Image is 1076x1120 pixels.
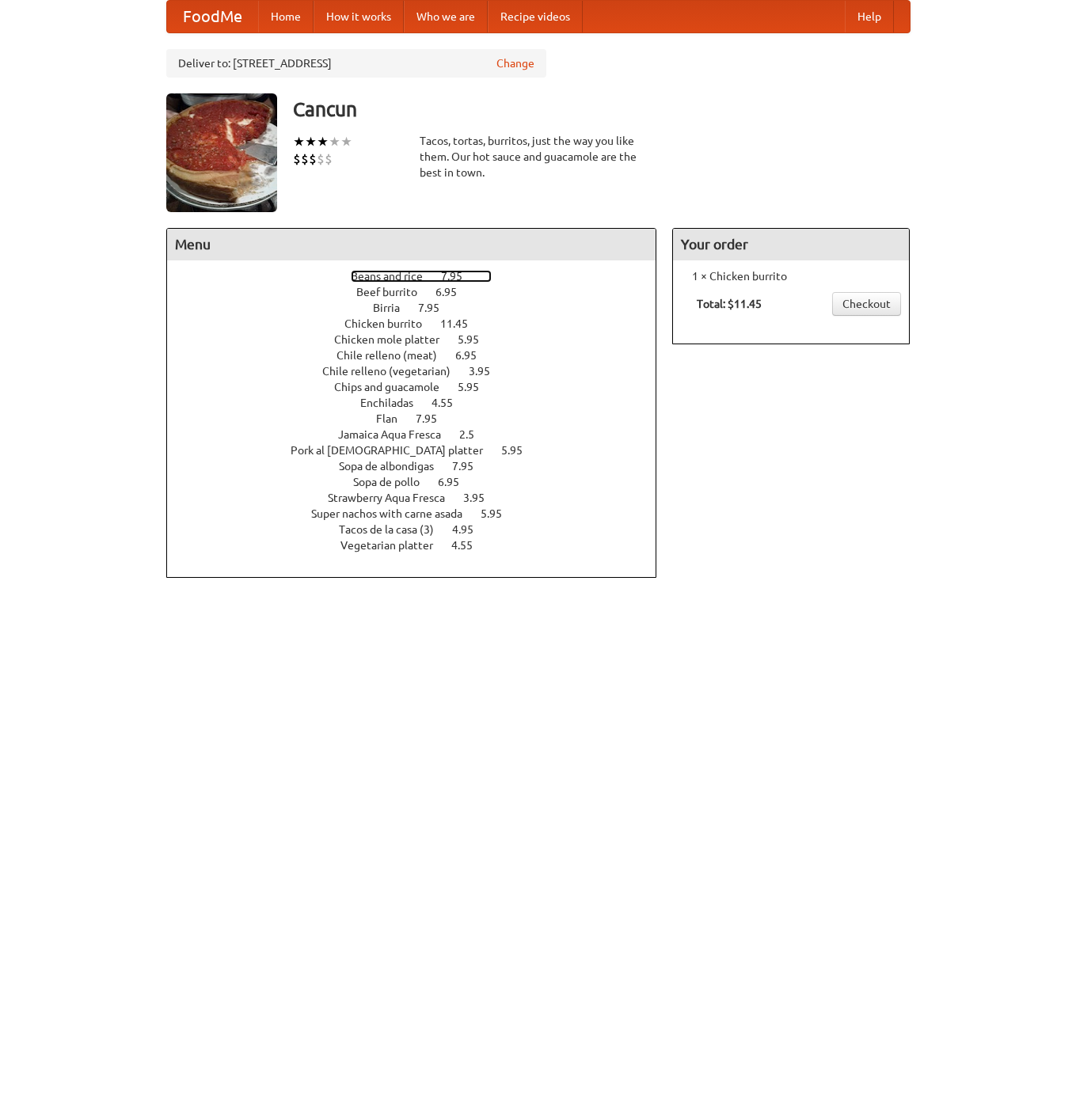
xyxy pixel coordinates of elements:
[452,460,489,473] span: 7.95
[416,412,453,425] span: 7.95
[334,381,455,393] span: Chips and guacamole
[469,365,506,378] span: 3.95
[311,507,531,520] a: Super nachos with carne asada 5.95
[301,150,309,168] li: $
[340,539,502,552] a: Vegetarian platter 4.55
[404,1,488,32] a: Who we are
[339,523,450,536] span: Tacos de la casa (3)
[305,133,317,150] li: ★
[376,412,466,425] a: Flan 7.95
[334,381,508,393] a: Chips and guacamole 5.95
[697,298,762,310] b: Total: $11.45
[340,539,449,552] span: Vegetarian platter
[501,444,538,457] span: 5.95
[338,428,457,441] span: Jamaica Aqua Fresca
[432,397,469,409] span: 4.55
[481,507,518,520] span: 5.95
[353,476,435,488] span: Sopa de pollo
[339,523,503,536] a: Tacos de la casa (3) 4.95
[336,349,453,362] span: Chile relleno (meat)
[344,317,438,330] span: Chicken burrito
[845,1,894,32] a: Help
[360,397,482,409] a: Enchiladas 4.55
[334,333,508,346] a: Chicken mole platter 5.95
[459,428,490,441] span: 2.5
[291,444,499,457] span: Pork al [DEMOGRAPHIC_DATA] platter
[451,539,489,552] span: 4.55
[458,381,495,393] span: 5.95
[360,397,429,409] span: Enchiladas
[452,523,489,536] span: 4.95
[681,268,901,284] li: 1 × Chicken burrito
[166,49,546,78] div: Deliver to: [STREET_ADDRESS]
[353,476,489,488] a: Sopa de pollo 6.95
[488,1,583,32] a: Recipe videos
[463,492,500,504] span: 3.95
[328,492,514,504] a: Strawberry Aqua Fresca 3.95
[322,365,519,378] a: Chile relleno (vegetarian) 3.95
[334,333,455,346] span: Chicken mole platter
[339,460,503,473] a: Sopa de albondigas 7.95
[376,412,413,425] span: Flan
[373,302,416,314] span: Birria
[317,150,325,168] li: $
[293,133,305,150] li: ★
[325,150,333,168] li: $
[832,292,901,316] a: Checkout
[311,507,478,520] span: Super nachos with carne asada
[418,302,455,314] span: 7.95
[328,492,461,504] span: Strawberry Aqua Fresca
[435,286,473,298] span: 6.95
[438,476,475,488] span: 6.95
[167,229,656,260] h4: Menu
[455,349,492,362] span: 6.95
[293,93,911,125] h3: Cancun
[373,302,469,314] a: Birria 7.95
[344,317,497,330] a: Chicken burrito 11.45
[167,1,258,32] a: FoodMe
[351,270,439,283] span: Beans and rice
[356,286,486,298] a: Beef burrito 6.95
[420,133,657,180] div: Tacos, tortas, burritos, just the way you like them. Our hot sauce and guacamole are the best in ...
[258,1,314,32] a: Home
[441,270,478,283] span: 7.95
[496,55,534,71] a: Change
[340,133,352,150] li: ★
[673,229,909,260] h4: Your order
[351,270,492,283] a: Beans and rice 7.95
[166,93,277,212] img: angular.jpg
[293,150,301,168] li: $
[440,317,484,330] span: 11.45
[338,428,504,441] a: Jamaica Aqua Fresca 2.5
[317,133,329,150] li: ★
[329,133,340,150] li: ★
[458,333,495,346] span: 5.95
[291,444,552,457] a: Pork al [DEMOGRAPHIC_DATA] platter 5.95
[336,349,506,362] a: Chile relleno (meat) 6.95
[356,286,433,298] span: Beef burrito
[314,1,404,32] a: How it works
[309,150,317,168] li: $
[322,365,466,378] span: Chile relleno (vegetarian)
[339,460,450,473] span: Sopa de albondigas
